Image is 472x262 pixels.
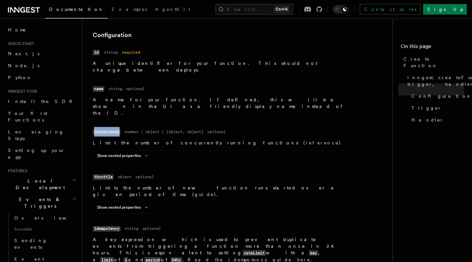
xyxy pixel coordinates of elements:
span: Install the SDK [8,99,77,104]
a: Home [5,24,78,36]
a: Handler [409,114,464,126]
span: Create Function [403,56,464,69]
span: Your first Functions [8,111,47,123]
code: name [93,86,104,92]
kbd: Ctrl+K [274,6,289,13]
code: id [93,50,100,55]
a: Node.js [5,60,78,72]
dd: string [125,226,138,231]
span: AgentKit [155,7,190,12]
dd: object [118,174,131,180]
code: idempotency [93,226,121,232]
button: Events & Triggers [5,193,78,212]
span: Home [8,26,26,33]
dd: optional [135,174,154,180]
dd: number | object | [object, object] [125,129,203,134]
span: Features [5,168,27,174]
button: Local Development [5,175,78,193]
a: Next.js [5,48,78,60]
dd: optional [207,129,226,134]
a: Leveraging Steps [5,126,78,144]
dd: string [104,50,118,55]
span: Python [8,75,32,80]
dd: optional [126,86,145,91]
a: guide [195,192,214,197]
a: Sending events [12,235,78,253]
a: reference [306,140,339,145]
a: Documentation [45,2,108,19]
a: AgentKit [151,2,194,18]
button: Toggle dark mode [333,5,349,13]
p: Limits the number of new function runs started over a given period of time ( ). [93,184,347,198]
a: Install the SDK [5,95,78,107]
span: Events & Triggers [5,196,72,209]
span: Setting up your app [8,148,65,160]
span: Handler [411,117,444,123]
span: Examples [112,7,147,12]
button: Show nested properties [97,153,150,158]
button: Search...Ctrl+K [215,4,293,15]
p: A unique identifier for your function. This should not change between deploys. [93,60,347,73]
span: Configuration [411,93,472,99]
code: throttle [93,174,114,180]
a: Configuration [93,30,131,40]
span: Quick start [5,41,34,46]
span: Next.js [8,51,39,56]
a: Create Function [401,53,464,72]
a: inngest.createFunction(configuration, trigger, handler): InngestFunction [405,72,464,90]
p: A name for your function. If defined, this will be shown in the UI as a friendly display name ins... [93,96,347,116]
dd: string [108,86,122,91]
span: Local Development [5,178,72,191]
span: Documentation [49,7,104,12]
a: Your first Functions [5,107,78,126]
a: Configuration [409,90,464,102]
p: Limit the number of concurrently running functions ( ) [93,139,347,146]
span: Overview [14,215,82,221]
dd: optional [142,226,161,231]
a: Overview [12,212,78,224]
code: concurrency [93,129,121,135]
span: Essentials [12,224,78,235]
a: Trigger [409,102,464,114]
a: Examples [108,2,151,18]
span: Sending events [14,238,47,250]
span: Inngest tour [5,89,37,94]
span: Trigger [411,105,442,111]
a: Setting up your app [5,144,78,163]
code: rateLimit [242,250,266,256]
h4: On this page [401,42,464,53]
a: Contact sales [360,4,420,15]
dd: required [122,50,140,55]
span: Node.js [8,63,39,68]
a: Sign Up [423,4,467,15]
span: Leveraging Steps [8,129,64,141]
button: Show nested properties [97,205,150,210]
code: key [309,250,318,256]
a: Python [5,72,78,83]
